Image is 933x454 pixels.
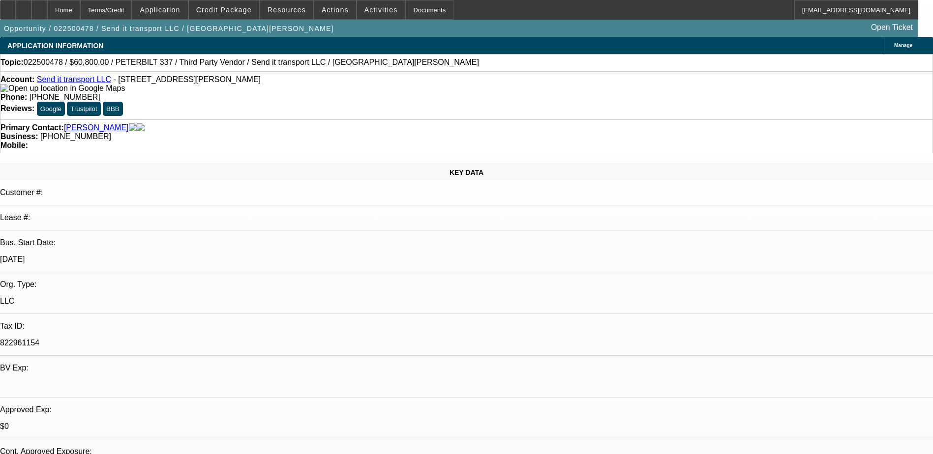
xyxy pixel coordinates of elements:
[4,25,334,32] span: Opportunity / 022500478 / Send it transport LLC / [GEOGRAPHIC_DATA][PERSON_NAME]
[867,19,917,36] a: Open Ticket
[0,104,34,113] strong: Reviews:
[37,75,111,84] a: Send it transport LLC
[0,84,125,92] a: View Google Maps
[0,141,28,149] strong: Mobile:
[37,102,65,116] button: Google
[196,6,252,14] span: Credit Package
[24,58,479,67] span: 022500478 / $60,800.00 / PETERBILT 337 / Third Party Vendor / Send it transport LLC / [GEOGRAPHIC...
[357,0,405,19] button: Activities
[40,132,111,141] span: [PHONE_NUMBER]
[64,123,129,132] a: [PERSON_NAME]
[67,102,100,116] button: Trustpilot
[450,169,483,176] span: KEY DATA
[0,84,125,93] img: Open up location in Google Maps
[0,75,34,84] strong: Account:
[0,132,38,141] strong: Business:
[189,0,259,19] button: Credit Package
[260,0,313,19] button: Resources
[0,123,64,132] strong: Primary Contact:
[103,102,123,116] button: BBB
[0,58,24,67] strong: Topic:
[132,0,187,19] button: Application
[30,93,100,101] span: [PHONE_NUMBER]
[268,6,306,14] span: Resources
[894,43,912,48] span: Manage
[140,6,180,14] span: Application
[129,123,137,132] img: facebook-icon.png
[137,123,145,132] img: linkedin-icon.png
[364,6,398,14] span: Activities
[314,0,356,19] button: Actions
[322,6,349,14] span: Actions
[113,75,261,84] span: - [STREET_ADDRESS][PERSON_NAME]
[0,93,27,101] strong: Phone:
[7,42,103,50] span: APPLICATION INFORMATION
